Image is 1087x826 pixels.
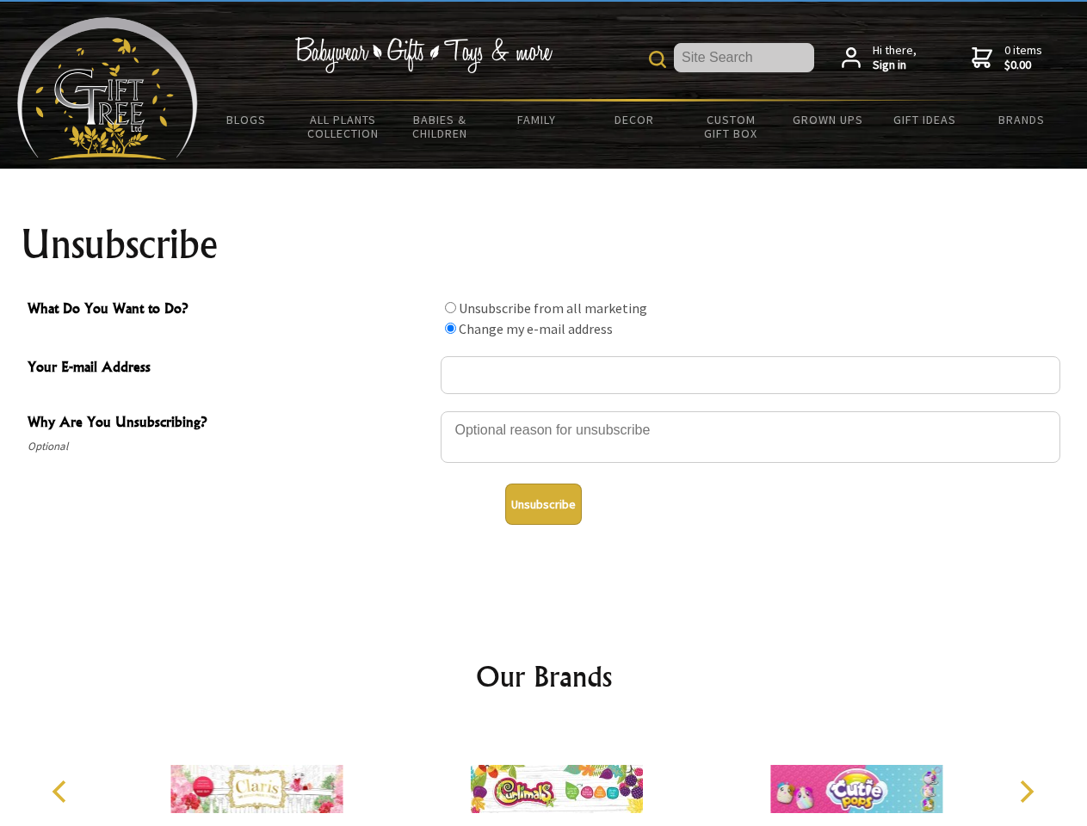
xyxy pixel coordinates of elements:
img: Babyware - Gifts - Toys and more... [17,17,198,160]
strong: $0.00 [1004,58,1042,73]
label: Change my e-mail address [459,320,613,337]
img: product search [649,51,666,68]
img: Babywear - Gifts - Toys & more [294,37,553,73]
a: BLOGS [198,102,295,138]
input: What Do You Want to Do? [445,302,456,313]
strong: Sign in [873,58,917,73]
textarea: Why Are You Unsubscribing? [441,411,1060,463]
button: Unsubscribe [505,484,582,525]
span: Hi there, [873,43,917,73]
a: 0 items$0.00 [972,43,1042,73]
button: Previous [43,773,81,811]
a: Grown Ups [779,102,876,138]
span: 0 items [1004,42,1042,73]
h2: Our Brands [34,656,1053,697]
button: Next [1007,773,1045,811]
span: What Do You Want to Do? [28,298,432,323]
span: Your E-mail Address [28,356,432,381]
a: Brands [973,102,1071,138]
input: What Do You Want to Do? [445,323,456,334]
a: Babies & Children [392,102,489,151]
a: All Plants Collection [295,102,392,151]
input: Your E-mail Address [441,356,1060,394]
a: Decor [585,102,682,138]
label: Unsubscribe from all marketing [459,299,647,317]
a: Gift Ideas [876,102,973,138]
span: Why Are You Unsubscribing? [28,411,432,436]
span: Optional [28,436,432,457]
h1: Unsubscribe [21,224,1067,265]
a: Family [489,102,586,138]
a: Hi there,Sign in [842,43,917,73]
a: Custom Gift Box [682,102,780,151]
input: Site Search [674,43,814,72]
